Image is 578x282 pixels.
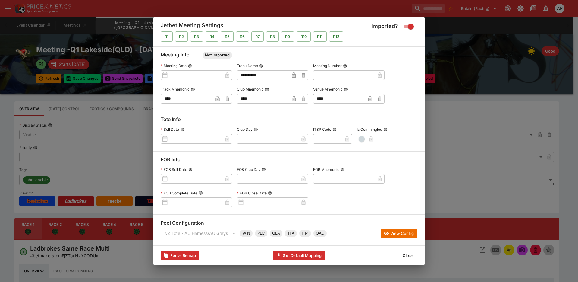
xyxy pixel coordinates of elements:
[161,87,190,92] p: Track Mnemonic
[383,127,388,132] button: Is Commingled
[266,31,279,42] button: Not Mapped and Imported
[297,31,311,42] button: Not Mapped and Imported
[255,230,267,236] span: PLC
[251,31,264,42] button: Not Mapped and Imported
[313,230,327,236] span: QAD
[273,251,325,260] button: Get Default Mapping Info
[161,229,237,238] div: NZ Tote - AU Harness/AU Greys
[268,191,272,195] button: FOB Close Date
[203,52,232,59] div: Meeting Status
[281,31,294,42] button: Not Mapped and Imported
[237,63,258,68] p: Track Name
[221,31,234,42] button: Not Mapped and Imported
[237,167,261,172] p: FOB Club Day
[190,31,203,42] button: Not Mapped and Imported
[175,31,188,42] button: Not Mapped and Imported
[313,127,331,132] p: ITSP Code
[161,116,417,125] h6: Tote Info
[240,230,253,236] span: WIN
[285,230,297,237] div: Trifecta
[161,220,417,229] h6: Pool Configuration
[313,87,343,92] p: Venue Mnemonic
[259,64,263,68] button: Track Name
[203,52,232,58] span: Not Imported
[332,127,337,132] button: ITSP Code
[270,230,282,237] div: Quinella
[237,87,264,92] p: Club Mnemonic
[381,229,417,238] button: View Config
[285,230,297,236] span: TFA
[372,23,398,30] h5: Imported?
[313,167,339,172] p: FOB Mnemonic
[329,31,344,42] button: Not Mapped and Imported
[341,167,345,171] button: FOB Mnemonic
[161,167,187,172] p: FOB Sell Date
[180,127,184,132] button: Sell Date
[237,127,253,132] p: Club Day
[161,63,187,68] p: Meeting Date
[254,127,258,132] button: Club Day
[206,31,218,42] button: Not Mapped and Imported
[299,230,311,236] span: FT4
[313,31,327,42] button: Not Mapped and Imported
[265,87,269,91] button: Club Mnemonic
[199,191,203,195] button: FOB Complete Date
[262,167,266,171] button: FOB Club Day
[313,63,342,68] p: Meeting Number
[161,52,417,61] h6: Meeting Info
[161,156,417,165] h6: FOB Info
[191,87,195,91] button: Track Mnemonic
[161,22,223,31] h5: Jetbet Meeting Settings
[240,230,253,237] div: Win
[255,230,267,237] div: Place
[188,167,193,171] button: FOB Sell Date
[357,127,382,132] p: Is Commingled
[313,230,327,237] div: Tote Pool Quaddie
[188,64,192,68] button: Meeting Date
[161,31,173,42] button: Not Mapped and Imported
[236,31,249,42] button: Not Mapped and Imported
[161,251,199,260] button: Clears data required to update with latest templates
[161,127,179,132] p: Sell Date
[237,191,267,196] p: FOB Close Date
[161,191,197,196] p: FOB Complete Date
[399,251,417,260] button: Close
[299,230,311,237] div: First Four
[270,230,282,236] span: QLA
[344,87,348,91] button: Venue Mnemonic
[343,64,347,68] button: Meeting Number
